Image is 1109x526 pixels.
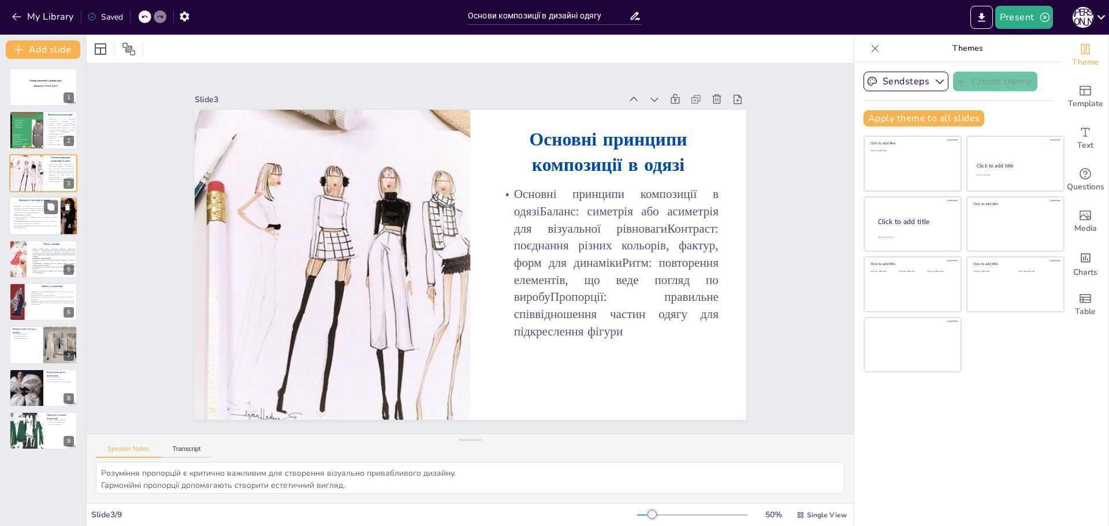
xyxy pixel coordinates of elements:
p: Дослідження культурних впливів [47,380,74,383]
p: Баланс, контраст, ритм, пропорції, єдність. [47,139,75,143]
div: 9 [9,412,77,450]
p: Культурні аспекти [47,376,74,378]
button: Delete Slide [61,200,75,214]
p: Композиція визначає організацію елементів. [47,135,75,139]
div: Click to add title [878,217,952,226]
strong: Баланс: [31,296,36,298]
button: Apply theme to all slides [864,110,984,126]
strong: Текстурний контраст: [14,225,29,227]
div: https://cdn.sendsteps.com/images/slides/2025_08_09_06_05-aGaYdM313tiq_Nz0.jpegРитм у дизайніОснов... [9,240,77,278]
input: Insert title [468,8,629,24]
div: 3 [64,178,74,189]
div: Slide 3 / 9 [91,509,637,520]
div: Change the overall theme [1062,35,1108,76]
p: Використання текстур у дизайні [13,328,40,334]
div: Click to add title [870,262,953,266]
p: Гармонійний вигляд [13,337,40,340]
div: І [PERSON_NAME] [1073,7,1093,28]
p: Аналіз успішних дизайнів [47,419,74,421]
div: 9 [64,436,74,446]
div: Layout [91,40,110,58]
div: Click to add text [927,270,953,273]
p: — це різкість протилежностей у кольорі, формі, фактурі, що створює динаміку та виразність образу.... [12,205,57,214]
div: Add a table [1062,284,1108,326]
span: Визначення композиції [49,113,73,116]
p: Themes [884,35,1051,62]
div: Add charts and graphs [1062,243,1108,284]
span: Questions [1067,181,1104,193]
span: Text [1077,139,1093,152]
div: Add images, graphics, shapes or video [1062,201,1108,243]
div: 8 [64,393,74,404]
button: Sendsteps [864,72,948,91]
p: Основні принципи композиції в одязіБаланс: симетрія або асиметрія для візуальної рівновагиКонтрас... [47,163,74,182]
div: Click to add title [870,141,953,146]
span: Прогресивний: поступова зміна розміру або кольору (градієнт, збільшення візерунка). [33,266,76,270]
strong: Пропорції [31,300,37,302]
div: Saved [87,12,123,23]
button: Speaker Notes [96,445,161,458]
div: Click to add text [976,174,1053,177]
div: 5 [64,264,74,275]
div: 4 [64,222,75,232]
p: Додавання глибини [13,333,40,335]
span: Акцент у композиції [41,285,62,288]
button: Create theme [953,72,1037,91]
p: Поєднання текстур [13,335,40,338]
div: Click to add text [1018,270,1055,273]
p: Взаємодія елемент. [47,143,75,146]
div: Add text boxes [1062,118,1108,159]
div: https://cdn.sendsteps.com/images/logo/sendsteps_logo_white.pnghttps://cdn.sendsteps.com/images/lo... [9,196,78,236]
div: https://cdn.sendsteps.com/images/slides/2025_08_09_06_05-MhF2WygUsAt1T88Z.jpegАкцент у композиції... [9,283,77,321]
div: 8 [9,369,77,407]
div: 7 [9,326,77,364]
span: Template [1068,98,1103,110]
strong: Контраст [14,205,20,207]
div: Click to add title [977,162,1054,169]
span: Вільний (рандомний): несподівані, але збалансовані повторення для створення динаміки. [33,270,76,273]
strong: Формовий контраст: [14,221,29,223]
button: І [PERSON_NAME] [1073,6,1093,29]
p: : співвідношення розмірів деталей, що підкреслюють природні форми тіла. Приклад: темний пояс на с... [29,300,74,306]
div: 50 % [760,509,787,520]
p: Застосування принципів [47,421,74,423]
p: Приклади успішних композицій [47,413,74,420]
strong: Основні принципи композиції в одязі [51,156,70,162]
button: Export to PowerPoint [970,6,993,29]
div: Add ready made slides [1062,76,1108,118]
div: Click to add text [899,270,925,273]
span: Контраст у кольорі та формі [19,199,50,202]
button: My Library [9,8,79,26]
span: Альтернативний: чергування двох або більше елементів (чорно-білі клітинки, контрастні вставки). [33,263,76,266]
div: 1 [64,92,74,103]
div: Click to add text [870,150,953,152]
span: Single View [807,510,847,520]
strong: Акцент [31,291,36,293]
div: 7 [64,350,74,361]
span: Основні елементи ритму в одязіЛінії: вертикальні, горизонтальні, діагональні — задають напрямок і... [33,248,76,257]
div: Click to add title [973,262,1056,266]
p: рівновага візуальної ваги між елементами одягу (симетрія та асиметрія). [29,296,74,300]
div: Click to add text [973,270,1010,273]
span: Ритм у дизайні [44,243,59,245]
p: Теорія та практика [47,423,74,426]
button: Duplicate Slide [44,200,58,214]
span: Position [122,42,136,56]
div: https://cdn.sendsteps.com/images/logo/sendsteps_logo_white.pnghttps://cdn.sendsteps.com/images/lo... [9,68,77,106]
span: Види ритму у композиції одягу [33,257,51,259]
p: Принципи композиції: баланс і пропорції [29,294,74,296]
span: Table [1075,305,1096,318]
p: Асоціації з кольорами [47,378,74,380]
span: Media [1074,222,1097,235]
div: Click to add title [973,202,1056,206]
p: Вплив культури на композицію [47,371,74,377]
div: 6 [64,307,74,318]
button: Transcript [161,445,213,458]
p: Композиція — це мистецтво гармонійного поєднання форм, кольорів, фактур і пропорційВона визначає,... [47,118,75,135]
div: Get real-time input from your audience [1062,159,1108,201]
span: Регулярний: рівномірне повторення елементів (наприклад, смужки на тканині). [33,259,76,262]
button: Add slide [6,40,80,59]
div: Click to add text [870,270,896,273]
p: — це елемент, який привертає увагу, робить образ унікальним і запам’ятовуваним. [29,291,74,294]
span: Charts [1073,266,1097,279]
